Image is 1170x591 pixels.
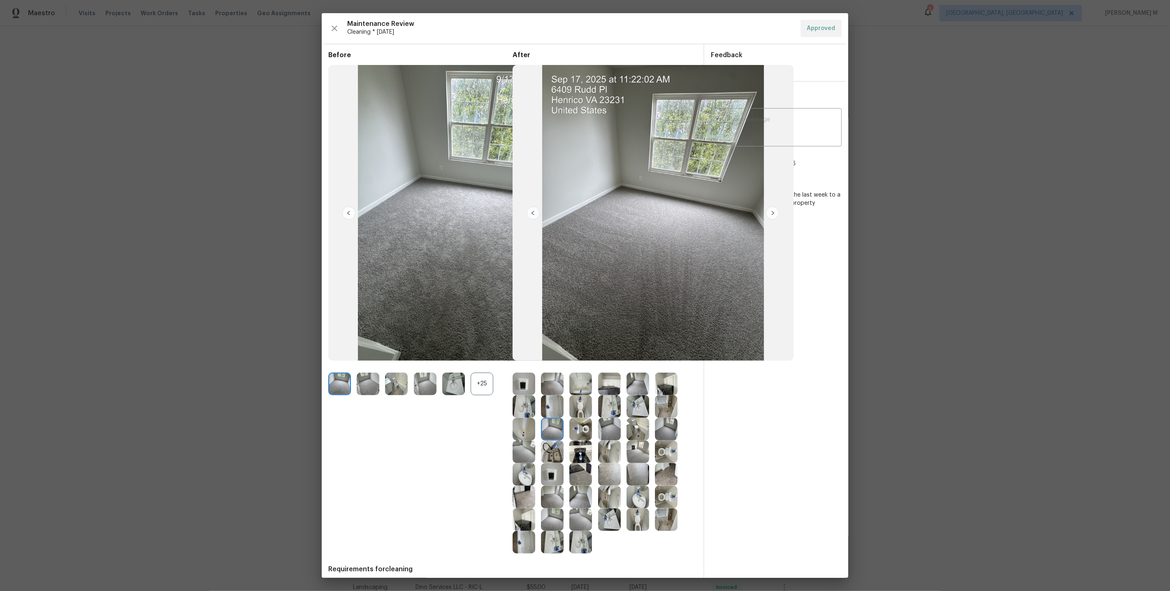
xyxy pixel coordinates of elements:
span: Requirements for cleaning [328,565,697,573]
span: After [513,51,697,59]
span: Cleaning * [DATE] [347,28,794,36]
span: Before [328,51,513,59]
img: left-chevron-button-url [527,206,540,220]
span: Maintenance Review [347,20,794,28]
span: Feedback [711,52,743,58]
img: right-chevron-button-url [766,206,779,220]
div: +25 [471,373,493,395]
img: left-chevron-button-url [342,206,355,220]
